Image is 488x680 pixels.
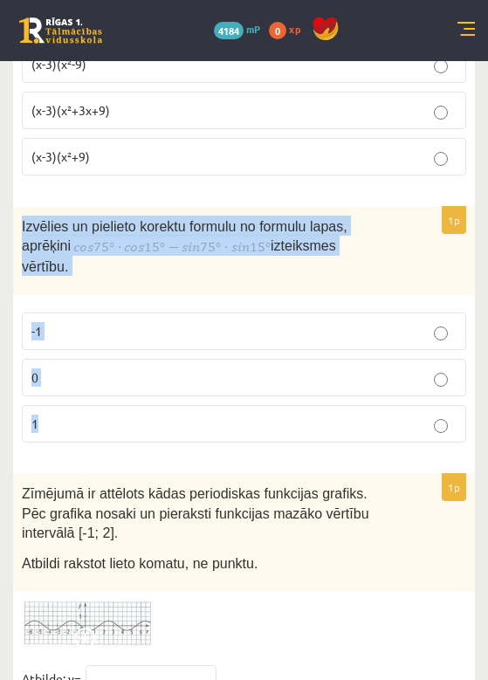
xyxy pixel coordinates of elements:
span: xp [289,22,300,36]
span: (x-3)(x²+3x+9) [31,102,110,118]
span: (x-3)(x²+9) [31,148,90,164]
input: (x-3)(x²+9) [434,152,448,166]
input: -1 [434,326,448,340]
a: 0 xp [269,22,309,36]
input: 1 [434,419,448,433]
span: Izvēlies un pielieto korektu formulu no formulu lapas, aprēķini [22,219,347,254]
span: 0 [269,22,286,39]
span: Zīmējumā ir attēlots kādas periodiskas funkcijas grafiks. Pēc grafika nosaki un pieraksti funkcij... [22,486,369,540]
a: Rīgas 1. Tālmācības vidusskola [19,17,102,44]
span: -1 [31,323,42,339]
input: (x-3)(x²-9) [434,59,448,73]
span: 4184 [214,22,244,39]
span: (x-3)(x²-9) [31,56,86,72]
span: 0 [31,369,38,385]
input: 0 [434,373,448,387]
span: 1 [31,416,38,431]
p: 1p [442,206,466,234]
img: iNb4EBL9NbsPLqz+hlunoT3sIBvExvwcqrP+MXJDvaMA+oaRsAAAAASUVORK5CYII= [73,238,271,256]
span: Atbildi rakstot lieto komatu, ne punktu. [22,556,258,571]
span: mP [246,22,260,36]
img: 1.png [22,600,153,648]
p: 1p [442,473,466,501]
input: (x-3)(x²+3x+9) [434,106,448,120]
